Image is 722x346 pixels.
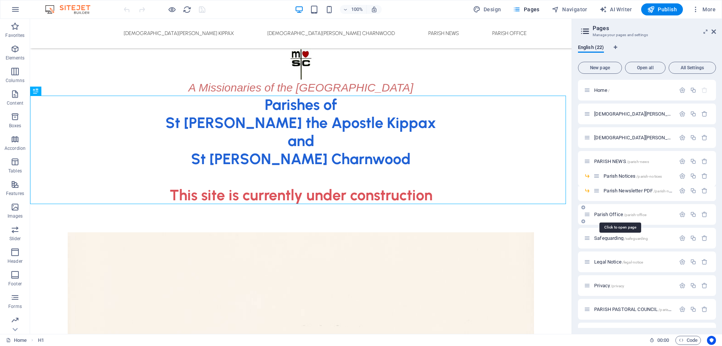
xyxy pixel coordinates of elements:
div: Duplicate [690,134,696,141]
button: Publish [641,3,683,15]
div: Parish Newsletter PDF/parish-newsletter-pdf [601,188,675,193]
div: Remove [701,235,708,241]
span: Navigator [552,6,587,13]
button: 100% [340,5,367,14]
div: Settings [679,87,686,93]
div: [DEMOGRAPHIC_DATA][PERSON_NAME] Kippax [592,111,675,116]
button: All Settings [669,62,716,74]
div: Duplicate [690,211,696,218]
span: 00 00 [657,336,669,345]
div: Duplicate [690,235,696,241]
div: PARISH NEWS/parish-news [592,159,675,164]
div: Settings [679,187,686,194]
p: Accordion [5,145,26,151]
span: Click to open page [604,188,691,194]
a: Click to cancel selection. Double-click to open Pages [6,336,27,345]
div: Remove [701,211,708,218]
div: PARISH PASTORAL COUNCIL/parish-pastoral-council [592,307,675,312]
button: Design [470,3,504,15]
div: Remove [701,111,708,117]
div: Language Tabs [578,44,716,59]
div: Safeguarding/safeguarding [592,236,675,241]
p: Favorites [5,32,24,38]
button: New page [578,62,622,74]
div: Remove [701,173,708,179]
span: /privacy [611,284,624,288]
p: Slider [9,236,21,242]
span: More [692,6,716,13]
p: Boxes [9,123,21,129]
div: Privacy/privacy [592,283,675,288]
div: Parish Office/parish-office [592,212,675,217]
span: Click to open page [594,283,624,288]
span: Code [679,336,698,345]
div: Duplicate [690,259,696,265]
h6: 100% [351,5,363,14]
span: English (22) [578,43,604,53]
p: Elements [6,55,25,61]
div: Legal Notice/legal-notice [592,259,675,264]
div: Duplicate [690,306,696,312]
div: Duplicate [690,282,696,289]
div: Settings [679,134,686,141]
img: Editor Logo [43,5,100,14]
div: Remove [701,134,708,141]
div: [DEMOGRAPHIC_DATA][PERSON_NAME] Charnwood [592,135,675,140]
div: Duplicate [690,87,696,93]
div: Duplicate [690,187,696,194]
span: Click to open page [594,159,649,164]
span: /parish-news [627,160,649,164]
button: Usercentrics [707,336,716,345]
div: Remove [701,158,708,165]
div: Settings [679,282,686,289]
div: Settings [679,158,686,165]
h2: Pages [593,25,716,32]
div: Settings [679,235,686,241]
span: Parish Office [594,212,646,217]
span: : [663,337,664,343]
span: /parish-pastoral-council [658,308,699,312]
button: Navigator [549,3,590,15]
div: Design (Ctrl+Alt+Y) [470,3,504,15]
span: Design [473,6,501,13]
p: Header [8,258,23,264]
div: Settings [679,306,686,312]
span: AI Writer [599,6,632,13]
button: AI Writer [596,3,635,15]
p: Tables [8,168,22,174]
p: Features [6,191,24,197]
p: Content [7,100,23,106]
span: New page [581,66,619,70]
span: /legal-notice [622,260,643,264]
button: reload [182,5,191,14]
nav: breadcrumb [38,336,44,345]
span: /parish-office [624,213,646,217]
div: Parish Notices/parish-notices [601,174,675,178]
div: Settings [679,173,686,179]
h3: Manage your pages and settings [593,32,701,38]
button: More [689,3,719,15]
p: Columns [6,78,24,84]
span: /parish-newsletter-pdf [654,189,691,193]
span: Open all [628,66,662,70]
button: Click here to leave preview mode and continue editing [167,5,176,14]
div: Settings [679,111,686,117]
span: All Settings [672,66,713,70]
div: Duplicate [690,158,696,165]
div: The startpage cannot be deleted [701,87,708,93]
span: /parish-notices [636,174,662,178]
div: Remove [701,187,708,194]
div: Duplicate [690,173,696,179]
span: Publish [647,6,677,13]
span: Click to open page [594,235,648,241]
p: Forms [8,303,22,309]
button: Open all [625,62,666,74]
i: Reload page [183,5,191,14]
span: /safeguarding [624,236,648,241]
button: Code [675,336,701,345]
span: Click to select. Double-click to edit [38,336,44,345]
p: Images [8,213,23,219]
div: Settings [679,259,686,265]
span: Click to open page [594,259,643,265]
div: Remove [701,306,708,312]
